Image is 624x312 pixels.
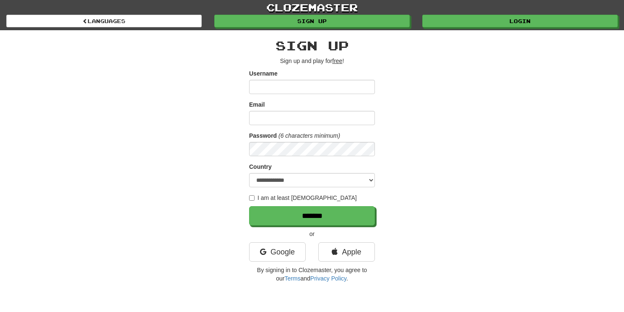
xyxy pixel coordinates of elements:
a: Login [422,15,618,27]
a: Languages [6,15,202,27]
label: Password [249,131,277,140]
label: Username [249,69,278,78]
a: Apple [318,242,375,262]
p: By signing in to Clozemaster, you agree to our and . [249,266,375,283]
u: free [332,58,342,64]
a: Privacy Policy [310,275,346,282]
a: Terms [284,275,300,282]
a: Google [249,242,306,262]
p: Sign up and play for ! [249,57,375,65]
p: or [249,230,375,238]
a: Sign up [214,15,410,27]
label: Email [249,100,265,109]
input: I am at least [DEMOGRAPHIC_DATA] [249,195,255,201]
label: Country [249,163,272,171]
em: (6 characters minimum) [278,132,340,139]
h2: Sign up [249,39,375,52]
label: I am at least [DEMOGRAPHIC_DATA] [249,194,357,202]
